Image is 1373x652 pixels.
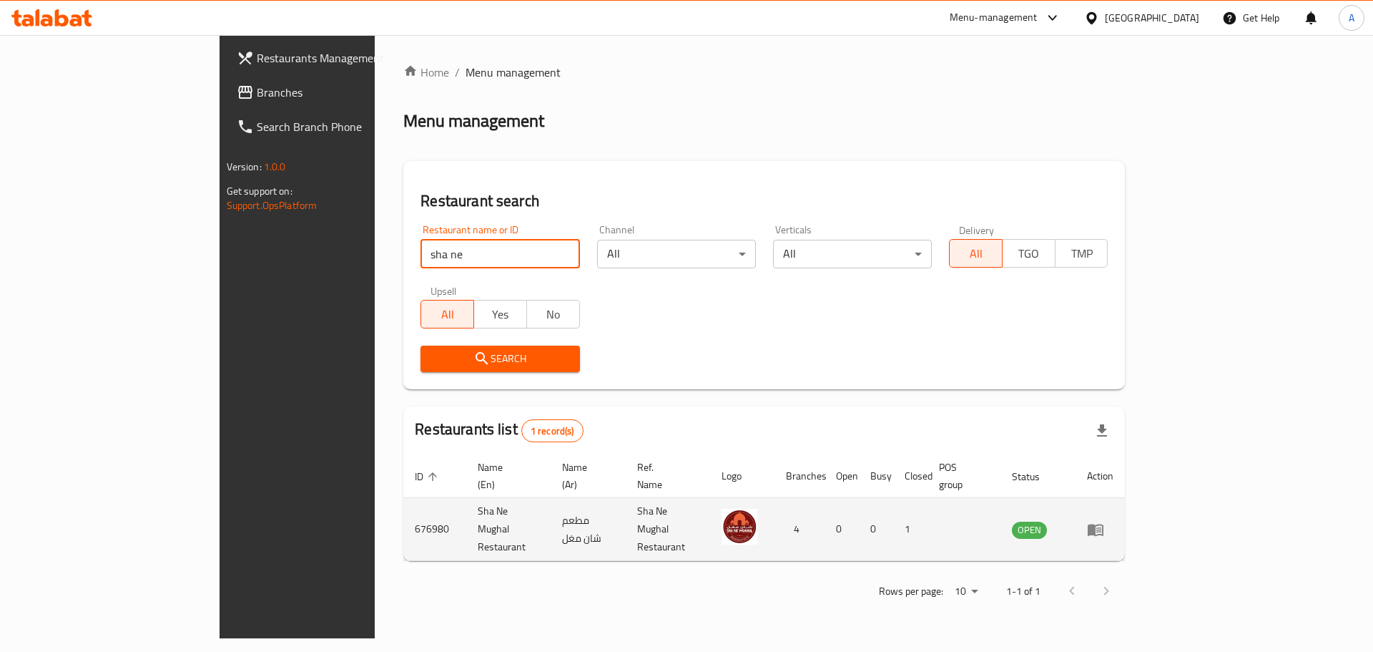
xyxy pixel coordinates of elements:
[466,498,551,561] td: Sha Ne Mughal Restaurant
[420,346,579,372] button: Search
[859,498,893,561] td: 0
[415,468,442,485] span: ID
[415,419,583,442] h2: Restaurants list
[939,459,983,493] span: POS group
[1076,454,1125,498] th: Action
[427,304,468,325] span: All
[774,454,825,498] th: Branches
[1055,239,1108,268] button: TMP
[774,498,825,561] td: 4
[773,240,932,268] div: All
[227,196,318,215] a: Support.OpsPlatform
[1012,522,1047,538] span: OPEN
[227,157,262,176] span: Version:
[551,498,626,561] td: مطعم شان مغل
[432,350,568,368] span: Search
[480,304,521,325] span: Yes
[893,454,927,498] th: Closed
[879,583,943,600] p: Rows per page:
[420,300,474,329] button: All
[1008,243,1050,264] span: TGO
[955,243,997,264] span: All
[825,454,859,498] th: Open
[597,240,756,268] div: All
[455,64,460,81] li: /
[626,498,710,561] td: Sha Ne Mughal Restaurant
[562,459,609,493] span: Name (Ar)
[1006,583,1040,600] p: 1-1 of 1
[1002,239,1055,268] button: TGO
[522,424,583,438] span: 1 record(s)
[950,9,1038,26] div: Menu-management
[403,454,1125,561] table: enhanced table
[420,190,1108,212] h2: Restaurant search
[257,118,438,135] span: Search Branch Phone
[478,459,533,493] span: Name (En)
[225,41,449,75] a: Restaurants Management
[722,509,757,545] img: Sha Ne Mughal Restaurant
[949,581,983,603] div: Rows per page:
[825,498,859,561] td: 0
[533,304,574,325] span: No
[420,240,579,268] input: Search for restaurant name or ID..
[1012,522,1047,539] div: OPEN
[227,182,292,200] span: Get support on:
[710,454,774,498] th: Logo
[637,459,693,493] span: Ref. Name
[466,64,561,81] span: Menu management
[1349,10,1354,26] span: A
[1061,243,1103,264] span: TMP
[257,84,438,101] span: Branches
[403,110,544,132] h2: Menu management
[1105,10,1199,26] div: [GEOGRAPHIC_DATA]
[430,286,457,296] label: Upsell
[264,157,286,176] span: 1.0.0
[526,300,580,329] button: No
[893,498,927,561] td: 1
[403,64,1125,81] nav: breadcrumb
[473,300,527,329] button: Yes
[859,454,893,498] th: Busy
[225,75,449,110] a: Branches
[1085,414,1119,448] div: Export file
[257,49,438,67] span: Restaurants Management
[1012,468,1058,485] span: Status
[949,239,1003,268] button: All
[959,225,995,235] label: Delivery
[225,110,449,144] a: Search Branch Phone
